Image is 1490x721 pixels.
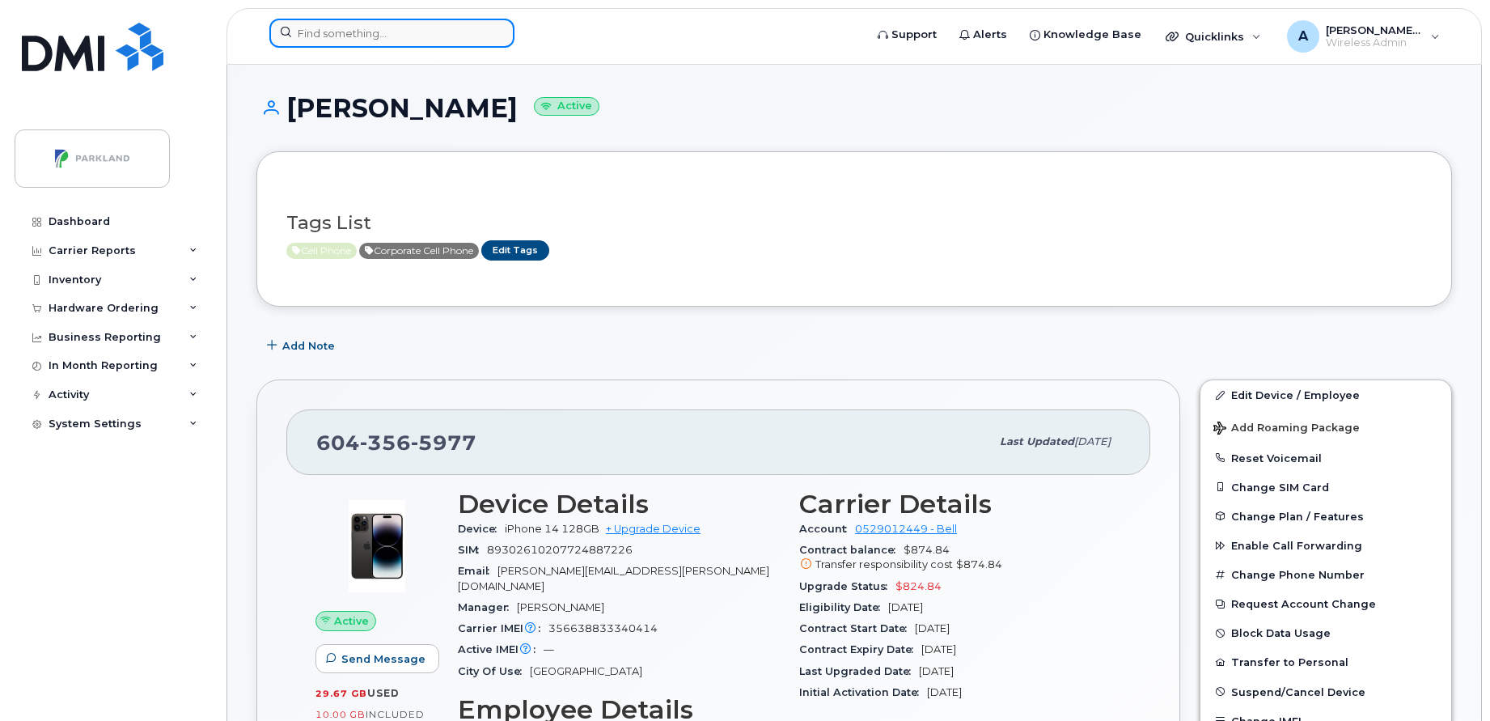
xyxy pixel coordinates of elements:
span: [DATE] [927,686,962,698]
h3: Tags List [286,213,1422,233]
span: $874.84 [799,544,1121,573]
span: City Of Use [458,665,530,677]
span: iPhone 14 128GB [505,523,599,535]
a: Edit Tags [481,240,549,261]
button: Change Plan / Features [1200,502,1451,531]
button: Change SIM Card [1200,473,1451,502]
span: SIM [458,544,487,556]
span: $824.84 [895,580,942,592]
button: Suspend/Cancel Device [1200,677,1451,706]
span: 356 [360,430,411,455]
span: Active [334,613,369,629]
button: Enable Call Forwarding [1200,531,1451,560]
button: Change Phone Number [1200,560,1451,589]
span: Device [458,523,505,535]
span: Change Plan / Features [1231,510,1364,522]
a: + Upgrade Device [606,523,701,535]
small: Active [534,97,599,116]
h3: Device Details [458,490,780,519]
span: [GEOGRAPHIC_DATA] [530,665,642,677]
span: Contract balance [799,544,904,556]
span: Last Upgraded Date [799,665,919,677]
span: Carrier IMEI [458,622,548,634]
span: Suspend/Cancel Device [1231,685,1365,698]
img: image20231002-3703462-njx0qo.jpeg [328,498,425,595]
span: [DATE] [921,643,956,655]
button: Send Message [315,644,439,673]
span: $874.84 [956,558,1002,570]
span: 5977 [411,430,476,455]
span: 10.00 GB [315,709,366,720]
h1: [PERSON_NAME] [256,94,1452,122]
span: Send Message [341,651,425,667]
span: [PERSON_NAME][EMAIL_ADDRESS][PERSON_NAME][DOMAIN_NAME] [458,565,769,592]
span: [DATE] [919,665,954,677]
span: Eligibility Date [799,601,888,613]
h3: Carrier Details [799,490,1121,519]
button: Add Roaming Package [1200,410,1451,443]
span: — [544,643,554,655]
button: Reset Voicemail [1200,443,1451,473]
a: 0529012449 - Bell [855,523,957,535]
span: Last updated [1000,435,1074,447]
span: Upgrade Status [799,580,895,592]
span: Enable Call Forwarding [1231,540,1362,552]
span: Active [286,243,357,259]
span: Contract Start Date [799,622,915,634]
span: used [367,687,400,699]
button: Block Data Usage [1200,618,1451,647]
span: 604 [316,430,476,455]
span: 356638833340414 [548,622,658,634]
span: [DATE] [1074,435,1111,447]
span: Transfer responsibility cost [815,558,953,570]
a: Edit Device / Employee [1200,380,1451,409]
span: Contract Expiry Date [799,643,921,655]
span: Add Note [282,338,335,354]
span: Email [458,565,497,577]
span: 89302610207724887226 [487,544,633,556]
span: [DATE] [915,622,950,634]
span: Account [799,523,855,535]
span: 29.67 GB [315,688,367,699]
button: Request Account Change [1200,589,1451,618]
button: Transfer to Personal [1200,647,1451,676]
span: [PERSON_NAME] [517,601,604,613]
span: [DATE] [888,601,923,613]
span: Manager [458,601,517,613]
span: Active IMEI [458,643,544,655]
span: Active [359,243,479,259]
span: Initial Activation Date [799,686,927,698]
span: Add Roaming Package [1213,422,1360,437]
button: Add Note [256,331,349,360]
